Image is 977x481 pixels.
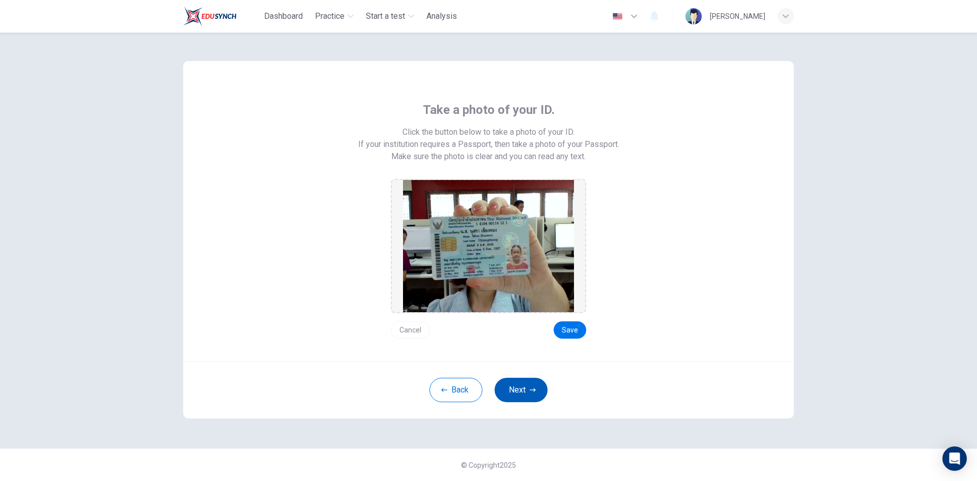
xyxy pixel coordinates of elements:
img: Train Test logo [183,6,237,26]
button: Next [495,378,548,402]
img: en [611,13,624,20]
span: Make sure the photo is clear and you can read any text. [391,151,586,163]
button: Start a test [362,7,418,25]
span: Take a photo of your ID. [423,102,555,118]
button: Analysis [422,7,461,25]
a: Train Test logo [183,6,260,26]
button: Practice [311,7,358,25]
span: Practice [315,10,344,22]
button: Save [554,321,586,339]
img: Profile picture [685,8,702,24]
div: Open Intercom Messenger [942,446,967,471]
button: Dashboard [260,7,307,25]
span: © Copyright 2025 [461,461,516,469]
span: Start a test [366,10,405,22]
span: Dashboard [264,10,303,22]
div: [PERSON_NAME] [710,10,765,22]
span: Click the button below to take a photo of your ID. If your institution requires a Passport, then ... [358,126,619,151]
button: Back [429,378,482,402]
button: Cancel [391,321,430,339]
span: Analysis [426,10,457,22]
img: preview screemshot [403,180,574,312]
